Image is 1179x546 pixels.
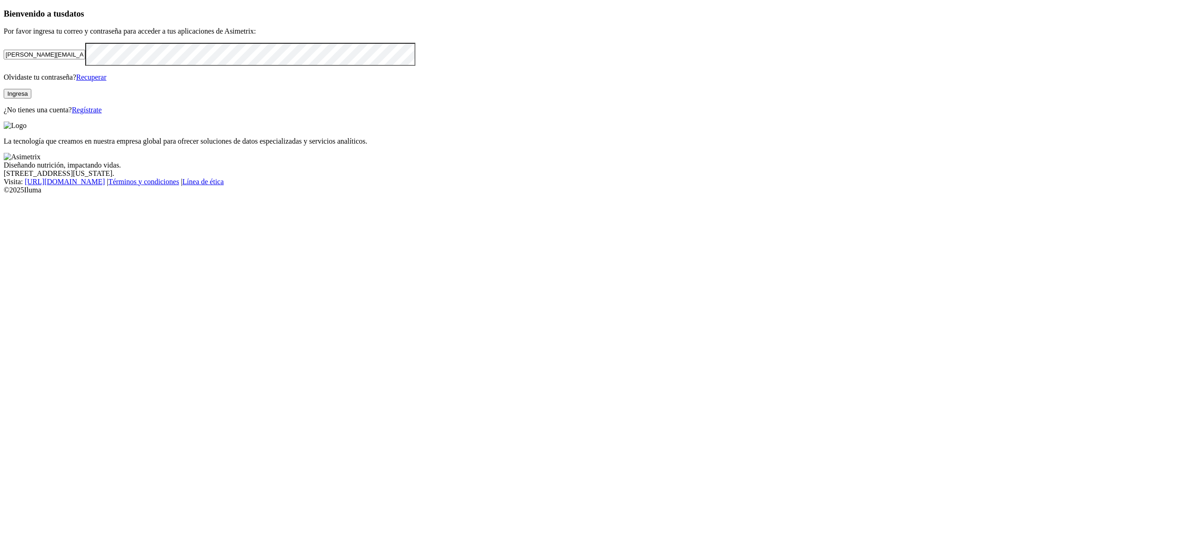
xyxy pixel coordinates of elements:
a: Recuperar [76,73,106,81]
a: [URL][DOMAIN_NAME] [25,178,105,186]
a: Regístrate [72,106,102,114]
p: ¿No tienes una cuenta? [4,106,1175,114]
div: Visita : | | [4,178,1175,186]
span: datos [64,9,84,18]
input: Tu correo [4,50,85,59]
img: Logo [4,122,27,130]
a: Línea de ética [182,178,224,186]
p: Por favor ingresa tu correo y contraseña para acceder a tus aplicaciones de Asimetrix: [4,27,1175,35]
a: Términos y condiciones [108,178,179,186]
h3: Bienvenido a tus [4,9,1175,19]
p: Olvidaste tu contraseña? [4,73,1175,81]
img: Asimetrix [4,153,41,161]
button: Ingresa [4,89,31,99]
p: La tecnología que creamos en nuestra empresa global para ofrecer soluciones de datos especializad... [4,137,1175,145]
div: © 2025 Iluma [4,186,1175,194]
div: [STREET_ADDRESS][US_STATE]. [4,169,1175,178]
div: Diseñando nutrición, impactando vidas. [4,161,1175,169]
